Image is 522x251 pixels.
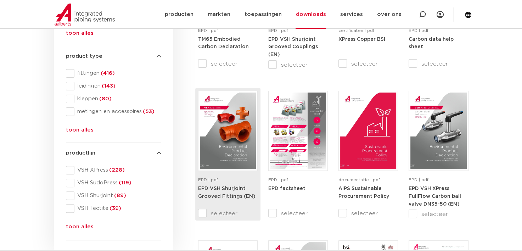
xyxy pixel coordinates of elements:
[74,179,161,186] span: VSH SudoPress
[66,82,161,90] div: leidingen(143)
[338,37,385,42] a: XPress Copper BSI
[270,93,326,169] img: Aips-EPD-A4Factsheet_NL-pdf.jpg
[66,107,161,116] div: metingen en accessoires(53)
[66,166,161,174] div: VSH XPress(228)
[409,28,428,33] span: EPD | pdf
[118,180,131,185] span: (119)
[66,95,161,103] div: kleppen(80)
[198,186,256,199] a: EPD VSH Shurjoint Grooved Fittings (EN)
[66,179,161,187] div: VSH SudoPress(119)
[268,61,328,69] label: selecteer
[198,178,218,182] span: EPD | pdf
[113,193,126,198] span: (89)
[74,83,161,90] span: leidingen
[74,192,161,199] span: VSH Shurjoint
[409,186,461,206] a: EPD VSH XPress FullFlow Carbon ball valve DN35-50 (EN)
[142,109,155,114] span: (53)
[198,209,258,218] label: selecteer
[66,191,161,200] div: VSH Shurjoint(89)
[409,210,468,218] label: selecteer
[74,205,161,212] span: VSH Tectite
[268,37,318,57] a: EPD VSH Shurjoint Grooved Couplings (EN)
[66,204,161,213] div: VSH Tectite(39)
[198,37,249,50] a: TM65 Embodied Carbon Declaration
[101,83,116,89] span: (143)
[108,167,125,173] span: (228)
[409,60,468,68] label: selecteer
[66,149,161,157] h4: productlijn
[338,178,380,182] span: documentatie | pdf
[66,69,161,78] div: fittingen(416)
[338,186,389,199] a: AIPS Sustainable Procurement Policy
[74,167,161,174] span: VSH XPress
[66,29,94,40] button: toon alles
[100,71,115,76] span: (416)
[409,178,428,182] span: EPD | pdf
[98,96,112,101] span: (80)
[268,186,305,191] a: EPD factsheet
[410,93,466,169] img: VSH-XPress-Carbon-BallValveDN35-50_A4EPD_5011435-_2024_1.0_EN-pdf.jpg
[108,206,121,211] span: (39)
[409,37,454,50] a: Carbon data help sheet
[74,70,161,77] span: fittingen
[66,52,161,61] h4: product type
[74,95,161,102] span: kleppen
[268,209,328,218] label: selecteer
[198,28,218,33] span: EPD | pdf
[338,60,398,68] label: selecteer
[340,93,396,169] img: Aips_A4Sustainable-Procurement-Policy_5011446_EN-pdf.jpg
[66,126,94,137] button: toon alles
[74,108,161,115] span: metingen en accessoires
[268,28,288,33] span: EPD | pdf
[338,209,398,218] label: selecteer
[268,178,288,182] span: EPD | pdf
[338,28,374,33] span: certificaten | pdf
[200,93,256,169] img: VSH-Shurjoint-Grooved-Fittings_A4EPD_5011523_EN-pdf.jpg
[66,223,94,234] button: toon alles
[198,60,258,68] label: selecteer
